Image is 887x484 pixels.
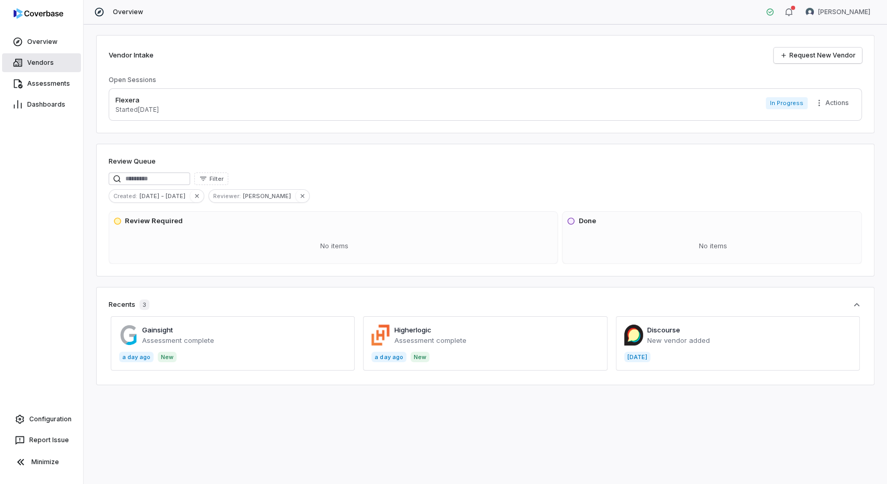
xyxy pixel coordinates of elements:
[394,326,431,334] a: Higherlogic
[125,216,183,226] h3: Review Required
[4,431,79,450] button: Report Issue
[4,410,79,429] a: Configuration
[29,415,72,423] span: Configuration
[31,458,59,466] span: Minimize
[567,233,859,260] div: No items
[194,172,228,185] button: Filter
[27,100,65,109] span: Dashboards
[142,326,173,334] a: Gainsight
[243,191,295,201] span: [PERSON_NAME]
[774,48,862,63] a: Request New Vendor
[209,191,243,201] span: Reviewer :
[109,76,156,84] h3: Open Sessions
[2,53,81,72] a: Vendors
[209,175,224,183] span: Filter
[29,436,69,444] span: Report Issue
[109,88,862,121] a: FlexeraStarted[DATE]In ProgressMore actions
[115,95,159,106] p: Flexera
[109,299,149,310] div: Recents
[109,50,154,61] h2: Vendor Intake
[799,4,877,20] button: Diana Esparza avatar[PERSON_NAME]
[109,299,862,310] button: Recents3
[578,216,596,226] h3: Done
[27,38,57,46] span: Overview
[4,452,79,473] button: Minimize
[766,97,808,109] span: In Progress
[109,156,156,167] h1: Review Queue
[2,74,81,93] a: Assessments
[139,299,149,310] span: 3
[27,59,54,67] span: Vendors
[27,79,70,88] span: Assessments
[647,326,680,334] a: Discourse
[806,8,814,16] img: Diana Esparza avatar
[14,8,63,19] img: logo-D7KZi-bG.svg
[812,95,855,111] button: More actions
[818,8,870,16] span: [PERSON_NAME]
[113,8,143,16] span: Overview
[115,106,159,114] p: Started [DATE]
[109,191,139,201] span: Created :
[113,233,555,260] div: No items
[2,95,81,114] a: Dashboards
[2,32,81,51] a: Overview
[139,191,190,201] span: [DATE] - [DATE]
